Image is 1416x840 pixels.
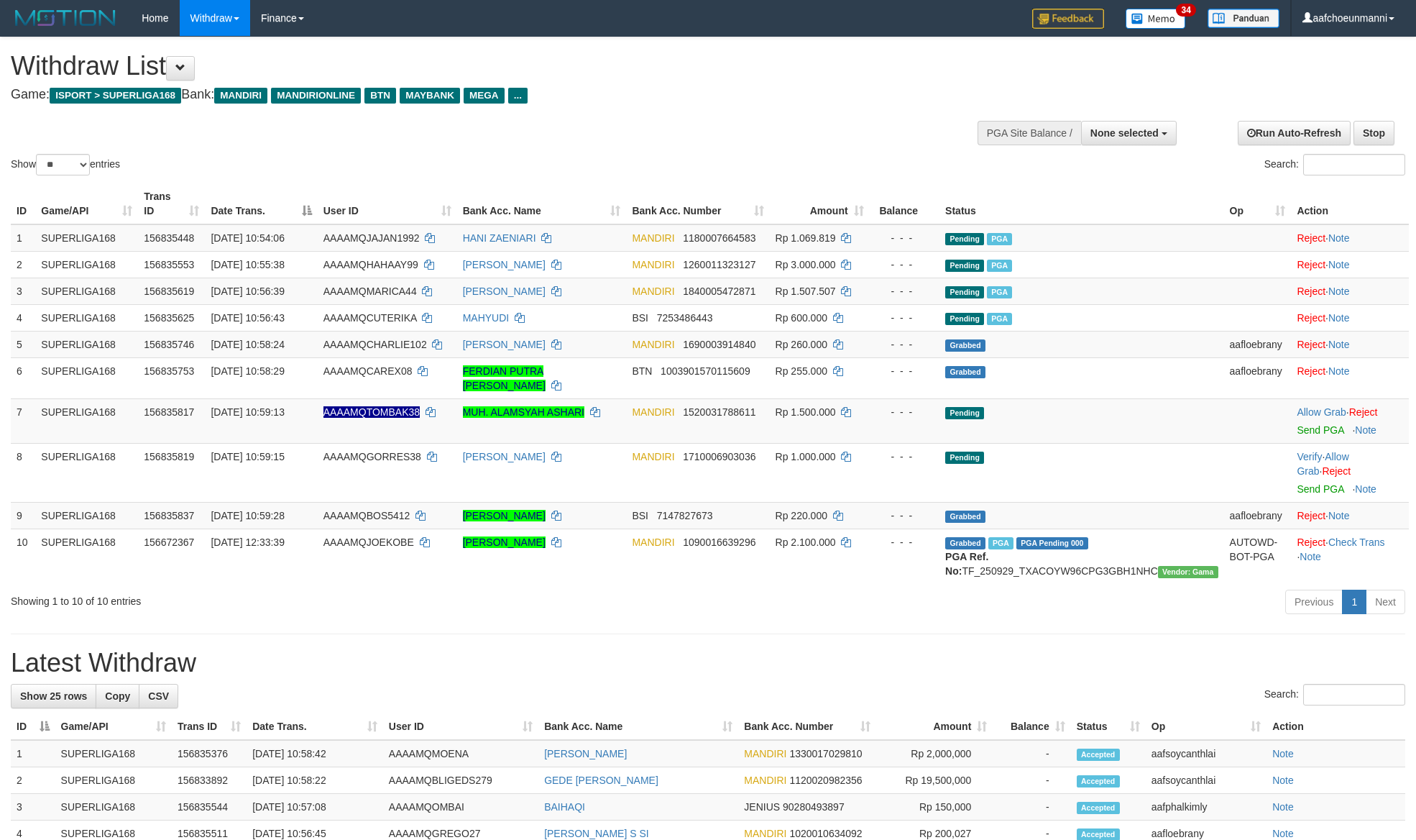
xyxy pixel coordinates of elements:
[1366,590,1405,614] a: Next
[11,684,96,708] a: Show 25 rows
[457,183,627,224] th: Bank Acc. Name: activate to sort column ascending
[463,259,546,270] a: [PERSON_NAME]
[1297,510,1325,521] a: Reject
[1342,590,1366,614] a: 1
[211,312,284,324] span: [DATE] 10:56:43
[632,312,648,324] span: BSI
[945,339,985,352] span: Grabbed
[11,529,35,584] td: 10
[463,510,546,521] a: [PERSON_NAME]
[1081,121,1177,145] button: None selected
[1291,502,1409,529] td: ·
[1224,183,1292,224] th: Op: activate to sort column ascending
[939,183,1223,224] th: Status
[632,510,648,521] span: BSI
[1349,406,1378,418] a: Reject
[776,365,827,377] span: Rp 255.000
[383,794,538,821] td: AAAAMQOMBAI
[993,767,1070,794] td: -
[1297,451,1348,477] a: Allow Grab
[945,537,985,549] span: Grabbed
[1208,9,1279,28] img: panduan.png
[1297,424,1343,436] a: Send PGA
[35,304,138,331] td: SUPERLIGA168
[661,365,750,377] span: Copy 1003901570115609 to clipboard
[544,801,585,813] a: BAIHAQI
[875,535,934,549] div: - - -
[1077,802,1120,814] span: Accepted
[214,88,267,104] span: MANDIRI
[211,259,284,270] span: [DATE] 10:55:38
[1291,529,1409,584] td: · ·
[1291,331,1409,357] td: ·
[1328,232,1350,244] a: Note
[875,508,934,523] div: - - -
[1291,278,1409,304] td: ·
[11,740,55,767] td: 1
[776,537,836,548] span: Rp 2.100.000
[35,443,138,502] td: SUPERLIGA168
[35,357,138,398] td: SUPERLIGA168
[1297,286,1325,297] a: Reject
[144,286,194,297] span: 156835619
[875,311,934,325] div: - - -
[939,529,1223,584] td: TF_250929_TXACOYW96CPG3GBH1NHC
[875,231,934,245] div: - - -
[875,337,934,352] div: - - -
[35,331,138,357] td: SUPERLIGA168
[1297,451,1322,462] a: Verify
[945,366,985,378] span: Grabbed
[11,588,579,608] div: Showing 1 to 10 of 10 entries
[11,88,929,102] h4: Game: Bank:
[875,284,934,298] div: - - -
[148,690,169,702] span: CSV
[683,406,755,418] span: Copy 1520031788611 to clipboard
[1297,339,1325,350] a: Reject
[1291,224,1409,252] td: ·
[211,510,284,521] span: [DATE] 10:59:28
[11,794,55,821] td: 3
[144,339,194,350] span: 156835746
[463,339,546,350] a: [PERSON_NAME]
[11,357,35,398] td: 6
[247,767,383,794] td: [DATE] 10:58:22
[1328,510,1350,521] a: Note
[144,259,194,270] span: 156835553
[1224,357,1292,398] td: aafloebrany
[323,232,420,244] span: AAAAMQJAJAN1992
[1032,9,1104,29] img: Feedback.jpg
[744,748,786,759] span: MANDIRI
[1090,127,1159,139] span: None selected
[632,232,674,244] span: MANDIRI
[544,775,658,786] a: GEDE [PERSON_NAME]
[55,767,172,794] td: SUPERLIGA168
[1297,451,1348,477] span: ·
[144,232,194,244] span: 156835448
[776,259,836,270] span: Rp 3.000.000
[1291,304,1409,331] td: ·
[683,537,755,548] span: Copy 1090016639296 to clipboard
[945,551,988,577] b: PGA Ref. No:
[11,443,35,502] td: 8
[632,286,674,297] span: MANDIRI
[1285,590,1343,614] a: Previous
[876,713,993,740] th: Amount: activate to sort column ascending
[1322,465,1351,477] a: Reject
[632,537,674,548] span: MANDIRI
[55,740,172,767] td: SUPERLIGA168
[11,278,35,304] td: 3
[172,713,247,740] th: Trans ID: activate to sort column ascending
[632,339,674,350] span: MANDIRI
[1328,339,1350,350] a: Note
[1303,154,1405,175] input: Search:
[144,406,194,418] span: 156835817
[744,801,780,813] span: JENIUS
[1353,121,1394,145] a: Stop
[11,767,55,794] td: 2
[632,259,674,270] span: MANDIRI
[993,794,1070,821] td: -
[1238,121,1351,145] a: Run Auto-Refresh
[993,713,1070,740] th: Balance: activate to sort column ascending
[463,286,546,297] a: [PERSON_NAME]
[55,713,172,740] th: Game/API: activate to sort column ascending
